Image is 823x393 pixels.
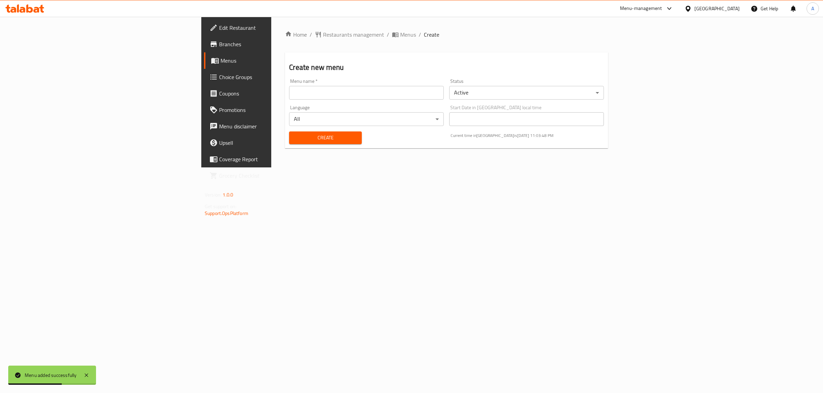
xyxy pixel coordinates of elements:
span: 1.0.0 [223,190,233,199]
span: Coupons [219,89,333,98]
a: Choice Groups [204,69,339,85]
a: Edit Restaurant [204,20,339,36]
a: Coverage Report [204,151,339,167]
div: All [289,112,444,126]
a: Menus [204,52,339,69]
input: Please enter Menu name [289,86,444,100]
span: Edit Restaurant [219,24,333,32]
a: Promotions [204,102,339,118]
a: Grocery Checklist [204,167,339,184]
span: Menus [220,56,333,65]
span: A [811,5,814,12]
button: Create [289,131,361,144]
a: Branches [204,36,339,52]
span: Promotions [219,106,333,114]
div: Menu-management [620,4,662,13]
div: Active [449,86,604,100]
span: Create [424,30,439,39]
span: Upsell [219,139,333,147]
li: / [419,30,421,39]
span: Menus [400,30,416,39]
div: [GEOGRAPHIC_DATA] [694,5,740,12]
span: Grocery Checklist [219,172,333,180]
span: Get support on: [205,202,236,211]
a: Coupons [204,85,339,102]
h2: Create new menu [289,62,604,73]
nav: breadcrumb [285,30,608,39]
a: Menu disclaimer [204,118,339,135]
li: / [387,30,389,39]
p: Current time in [GEOGRAPHIC_DATA] is [DATE] 11:03:48 PM [451,132,604,139]
a: Menus [392,30,416,39]
span: Create [295,134,356,142]
span: Version: [205,190,222,199]
span: Restaurants management [323,30,384,39]
span: Branches [219,40,333,48]
span: Menu disclaimer [219,122,333,130]
a: Restaurants management [315,30,384,39]
div: Menu added successfully [25,371,77,379]
span: Choice Groups [219,73,333,81]
a: Support.OpsPlatform [205,209,248,218]
span: Coverage Report [219,155,333,163]
a: Upsell [204,135,339,151]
